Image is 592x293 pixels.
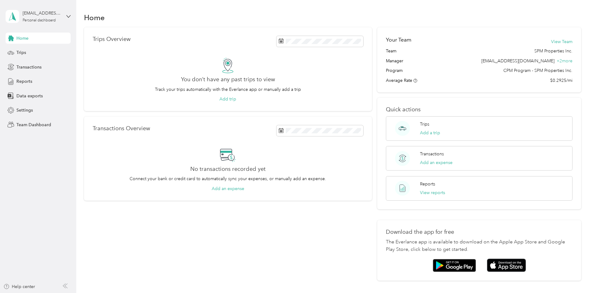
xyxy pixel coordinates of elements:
span: Trips [16,49,26,56]
span: Program [386,67,403,74]
span: SPM Properties Inc. [534,48,572,54]
p: Trips Overview [93,36,130,42]
span: Average Rate [386,78,412,83]
button: View Team [551,38,572,45]
span: $0.2925/mi [550,77,572,84]
button: Help center [3,283,35,290]
span: + 2 more [557,58,572,64]
button: Add a trip [420,130,440,136]
p: Transactions [420,151,444,157]
span: Reports [16,78,32,85]
button: Add an expense [212,185,244,192]
span: Data exports [16,93,43,99]
span: CPM Program - SPM Properties Inc. [503,67,572,74]
img: App store [487,259,526,272]
button: Add trip [219,96,236,102]
h2: You don’t have any past trips to view [181,76,275,83]
p: Quick actions [386,106,572,113]
span: Home [16,35,29,42]
h2: Your Team [386,36,411,44]
p: Download the app for free [386,229,572,235]
p: The Everlance app is available to download on the Apple App Store and Google Play Store, click be... [386,238,572,253]
p: Reports [420,181,435,187]
button: View reports [420,189,445,196]
h1: Home [84,14,105,21]
span: Transactions [16,64,42,70]
img: Google play [433,259,476,272]
div: Personal dashboard [23,19,56,22]
div: [EMAIL_ADDRESS][DOMAIN_NAME] [23,10,61,16]
p: Connect your bank or credit card to automatically sync your expenses, or manually add an expense. [130,175,326,182]
p: Transactions Overview [93,125,150,132]
span: Team [386,48,396,54]
span: Manager [386,58,403,64]
p: Trips [420,121,429,127]
h2: No transactions recorded yet [190,166,266,172]
p: Track your trips automatically with the Everlance app or manually add a trip [155,86,301,93]
span: [EMAIL_ADDRESS][DOMAIN_NAME] [481,58,554,64]
span: Team Dashboard [16,122,51,128]
span: Settings [16,107,33,113]
button: Add an expense [420,159,453,166]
